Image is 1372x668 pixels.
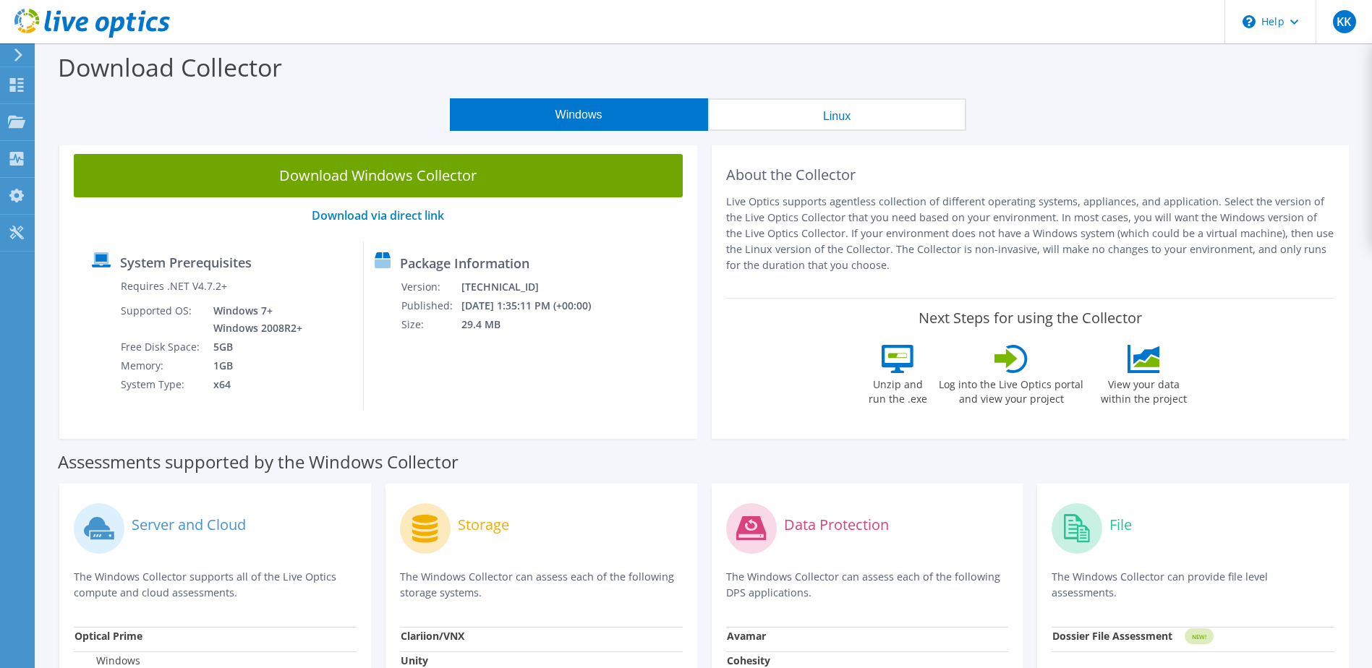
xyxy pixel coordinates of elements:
[58,51,282,84] label: Download Collector
[74,569,357,601] p: The Windows Collector supports all of the Live Optics compute and cloud assessments.
[1192,633,1206,641] tspan: NEW!
[401,654,428,667] strong: Unity
[461,278,610,296] td: [TECHNICAL_ID]
[400,569,683,601] p: The Windows Collector can assess each of the following storage systems.
[461,296,610,315] td: [DATE] 1:35:11 PM (+00:00)
[938,373,1084,406] label: Log into the Live Optics portal and view your project
[1091,373,1196,406] label: View your data within the project
[708,98,966,131] button: Linux
[132,518,246,532] label: Server and Cloud
[726,194,1335,273] p: Live Optics supports agentless collection of different operating systems, appliances, and applica...
[784,518,889,532] label: Data Protection
[203,375,305,394] td: x64
[726,166,1335,184] h2: About the Collector
[74,154,683,197] a: Download Windows Collector
[203,356,305,375] td: 1GB
[919,309,1142,327] label: Next Steps for using the Collector
[120,338,203,356] td: Free Disk Space:
[120,356,203,375] td: Memory:
[461,315,610,334] td: 29.4 MB
[203,301,305,338] td: Windows 7+ Windows 2008R2+
[401,296,461,315] td: Published:
[400,256,529,270] label: Package Information
[726,569,1009,601] p: The Windows Collector can assess each of the following DPS applications.
[312,207,444,223] a: Download via direct link
[1052,569,1334,601] p: The Windows Collector can provide file level assessments.
[120,255,252,270] label: System Prerequisites
[121,279,227,294] label: Requires .NET V4.7.2+
[450,98,708,131] button: Windows
[727,629,766,643] strong: Avamar
[1109,518,1132,532] label: File
[74,654,140,668] label: Windows
[1243,15,1256,28] svg: \n
[120,301,203,338] td: Supported OS:
[401,278,461,296] td: Version:
[864,373,931,406] label: Unzip and run the .exe
[401,629,464,643] strong: Clariion/VNX
[401,315,461,334] td: Size:
[74,629,142,643] strong: Optical Prime
[1052,629,1172,643] strong: Dossier File Assessment
[203,338,305,356] td: 5GB
[458,518,509,532] label: Storage
[1333,10,1356,33] span: KK
[58,455,459,469] label: Assessments supported by the Windows Collector
[120,375,203,394] td: System Type:
[727,654,770,667] strong: Cohesity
